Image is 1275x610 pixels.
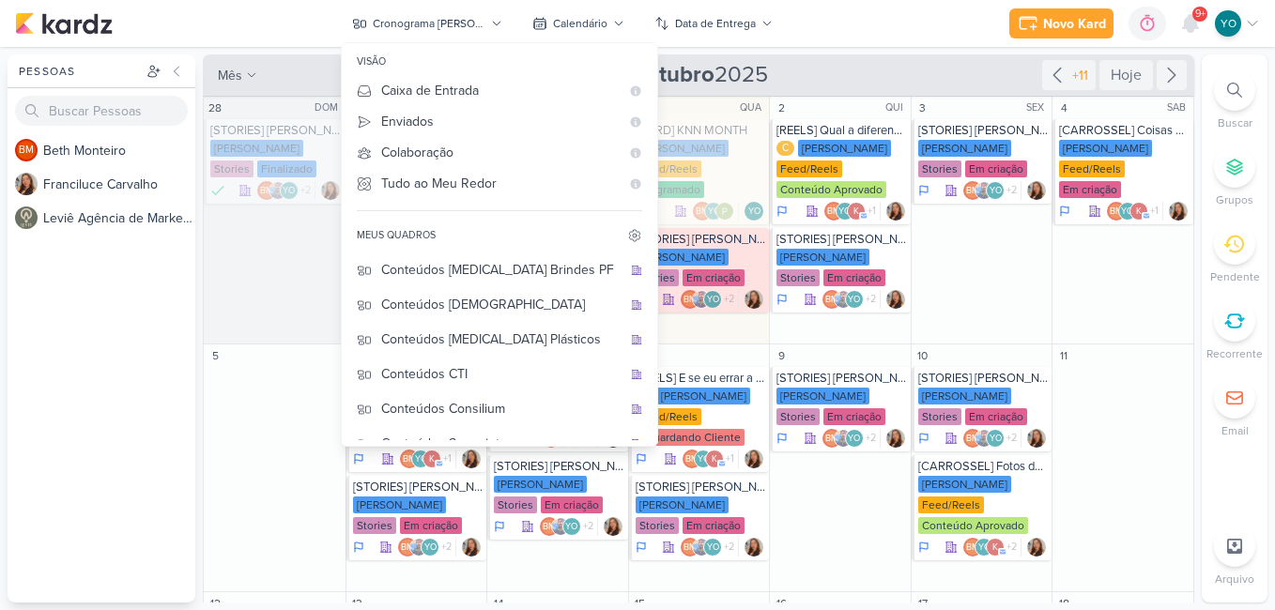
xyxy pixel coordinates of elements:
[866,204,876,219] span: +1
[683,450,701,468] div: Beth Monteiro
[1054,346,1073,365] div: 11
[15,206,38,229] img: Leviê Agência de Marketing Digital
[1027,538,1046,557] img: Franciluce Carvalho
[824,202,881,221] div: Colaboradores: Beth Monteiro, Yasmin Oliveira, knnpinda@gmail.com, financeiro.knnpinda@gmail.com
[745,538,763,557] img: Franciluce Carvalho
[636,140,729,157] div: [PERSON_NAME]
[381,81,620,100] div: Caixa de Entrada
[260,187,273,196] p: BM
[918,160,961,177] div: Stories
[631,334,642,345] div: quadro da organização
[1107,202,1126,221] div: Beth Monteiro
[1027,429,1046,448] img: Franciluce Carvalho
[848,435,860,444] p: YO
[1218,114,1252,131] p: Buscar
[342,391,657,426] button: Conteúdos Consilium
[918,123,1049,138] div: [STORIES] KNN Moreira
[745,202,763,221] div: Yasmin Oliveira
[1206,345,1263,362] p: Recorrente
[848,296,860,305] p: YO
[776,160,842,177] div: Feed/Reels
[745,450,763,468] img: Franciluce Carvalho
[1059,181,1121,198] div: Em criação
[918,140,1011,157] div: [PERSON_NAME]
[421,538,439,557] div: Yasmin Oliveira
[636,249,729,266] div: [PERSON_NAME]
[1005,540,1017,555] span: +2
[400,450,456,468] div: Colaboradores: Beth Monteiro, Yasmin Oliveira, knnpinda@gmail.com, financeiro.knnpinda@gmail.com
[724,451,734,466] span: +1
[693,202,739,221] div: Colaboradores: Beth Monteiro, Yasmin Oliveira, Paloma Paixão Designer
[693,202,712,221] div: Beth Monteiro
[1129,202,1148,221] div: knnpinda@gmail.com
[1005,183,1017,198] span: +2
[798,140,891,157] div: [PERSON_NAME]
[581,519,593,534] span: +2
[15,96,188,126] input: Buscar Pessoas
[257,160,316,177] div: Finalizado
[269,181,287,200] img: Guilherme Savio
[776,204,788,219] div: Em Andamento
[381,434,622,453] div: Conteúdos Secpoint
[494,459,624,474] div: [STORIES] KNN Moreira
[1059,204,1070,219] div: Em Andamento
[918,431,929,446] div: Em Andamento
[636,496,729,513] div: [PERSON_NAME]
[631,369,642,380] div: quadro da organização
[541,496,603,513] div: Em criação
[441,451,452,466] span: +1
[975,538,993,557] div: Yasmin Oliveira
[636,123,766,138] div: [CARD] KNN MONTH
[353,451,364,466] div: Em Andamento
[218,66,242,85] span: mês
[257,181,315,200] div: Colaboradores: Beth Monteiro, Guilherme Savio, Yasmin Oliveira, knnpinda@gmail.com, financeiro.kn...
[1148,204,1159,219] span: +1
[636,451,647,466] div: Em Andamento
[342,75,657,106] button: Caixa de Entrada
[722,540,734,555] span: +2
[1169,202,1188,221] img: Franciluce Carvalho
[914,346,932,365] div: 10
[1059,140,1152,157] div: [PERSON_NAME]
[400,450,419,468] div: Beth Monteiro
[353,540,364,555] div: Em Andamento
[703,290,722,309] div: Yasmin Oliveira
[206,99,224,117] div: 28
[1027,538,1046,557] div: Responsável: Franciluce Carvalho
[398,538,456,557] div: Colaboradores: Beth Monteiro, Guilherme Savio, Yasmin Oliveira, knnpinda@gmail.com, financeiro.kn...
[707,296,719,305] p: YO
[210,181,225,200] div: Finalizado
[1043,14,1106,34] div: Novo Kard
[776,249,869,266] div: [PERSON_NAME]
[715,202,734,221] img: Paloma Paixão Designer
[745,538,763,557] div: Responsável: Franciluce Carvalho
[965,408,1027,425] div: Em criação
[636,408,701,425] div: Feed/Reels
[299,183,311,198] span: +2
[636,232,766,247] div: [STORIES] KNN Moreira
[631,438,642,450] div: quadro da organização
[776,141,794,156] div: C
[824,202,843,221] div: Beth Monteiro
[1068,66,1092,85] div: +11
[684,296,697,305] p: BM
[963,429,1022,448] div: Colaboradores: Beth Monteiro, Guilherme Savio, Yasmin Oliveira, knnpinda@gmail.com, financeiro.kn...
[823,269,885,286] div: Em criação
[966,187,979,196] p: BM
[1027,181,1046,200] img: Franciluce Carvalho
[562,517,581,536] div: Yasmin Oliveira
[745,202,763,221] div: Responsável: Yasmin Oliveira
[986,181,1005,200] div: Yasmin Oliveira
[1221,422,1249,439] p: Email
[836,202,854,221] div: Yasmin Oliveira
[698,455,710,465] p: YO
[629,60,768,90] span: 2025
[1202,69,1267,131] li: Ctrl + F
[776,431,788,446] div: Em Andamento
[776,388,869,404] div: [PERSON_NAME]
[403,455,416,465] p: BM
[604,517,622,536] div: Responsável: Franciluce Carvalho
[1215,571,1254,587] p: Arquivo
[429,455,435,465] p: k
[1216,191,1253,208] p: Grupos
